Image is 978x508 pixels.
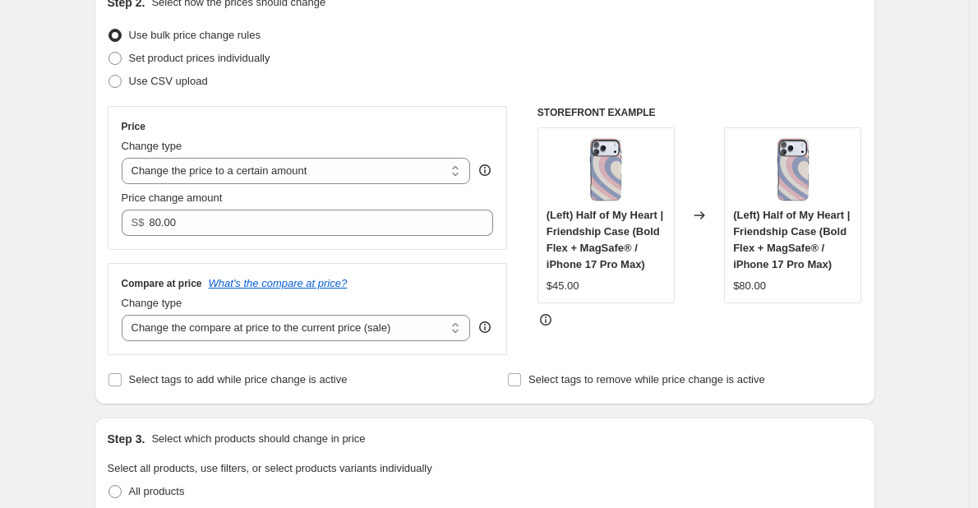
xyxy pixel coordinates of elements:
span: Set product prices individually [129,52,270,64]
h3: Compare at price [122,277,202,290]
span: (Left) Half of My Heart | Friendship Case (Bold Flex + MagSafe® / iPhone 17 Pro Max) [733,209,850,270]
h3: Price [122,120,145,133]
button: What's the compare at price? [209,277,348,289]
div: help [477,319,493,335]
img: output_5b1f6690-e352-470c-81fc-faf4947c48fb_80x.webp [760,136,826,202]
h2: Step 3. [108,431,145,447]
p: Select which products should change in price [151,431,365,447]
span: Select tags to add while price change is active [129,373,348,386]
div: $80.00 [733,278,766,294]
span: Change type [122,140,182,152]
span: S$ [131,216,145,229]
span: (Left) Half of My Heart | Friendship Case (Bold Flex + MagSafe® / iPhone 17 Pro Max) [547,209,663,270]
img: output_5b1f6690-e352-470c-81fc-faf4947c48fb_80x.webp [573,136,639,202]
span: Select all products, use filters, or select products variants individually [108,462,432,474]
h6: STOREFRONT EXAMPLE [537,106,862,119]
span: Price change amount [122,192,223,204]
span: Change type [122,297,182,309]
span: Select tags to remove while price change is active [528,373,765,386]
span: Use CSV upload [129,75,208,87]
div: $45.00 [547,278,579,294]
input: 80.00 [149,210,468,236]
span: Use bulk price change rules [129,29,261,41]
div: help [477,162,493,178]
span: All products [129,485,185,497]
